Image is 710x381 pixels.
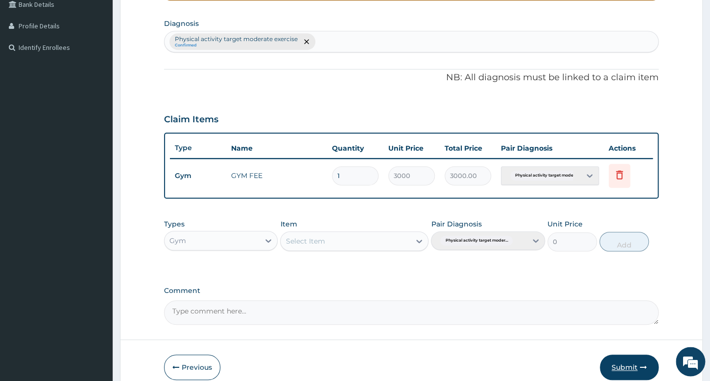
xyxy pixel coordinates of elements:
p: NB: All diagnosis must be linked to a claim item [164,71,659,84]
textarea: Type your message and hit 'Enter' [5,267,187,301]
th: Name [226,138,327,158]
img: d_794563401_company_1708531726252_794563401 [18,49,40,73]
h3: Claim Items [164,114,218,125]
label: Comment [164,287,659,295]
th: Total Price [440,138,496,158]
th: Unit Price [383,138,440,158]
button: Submit [600,355,659,380]
th: Actions [604,138,653,158]
td: Gym [170,167,226,185]
button: Previous [164,355,220,380]
label: Unit Price [547,219,583,229]
label: Diagnosis [164,19,199,28]
span: We're online! [57,123,135,222]
th: Type [170,139,226,157]
button: Add [599,232,649,251]
th: Pair Diagnosis [496,138,604,158]
th: Quantity [327,138,383,158]
label: Pair Diagnosis [431,219,481,229]
td: GYM FEE [226,166,327,185]
label: Item [280,219,297,229]
div: Gym [169,236,186,246]
div: Minimize live chat window [161,5,184,28]
div: Chat with us now [51,55,165,67]
label: Types [164,220,185,228]
div: Select Item [285,236,325,246]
